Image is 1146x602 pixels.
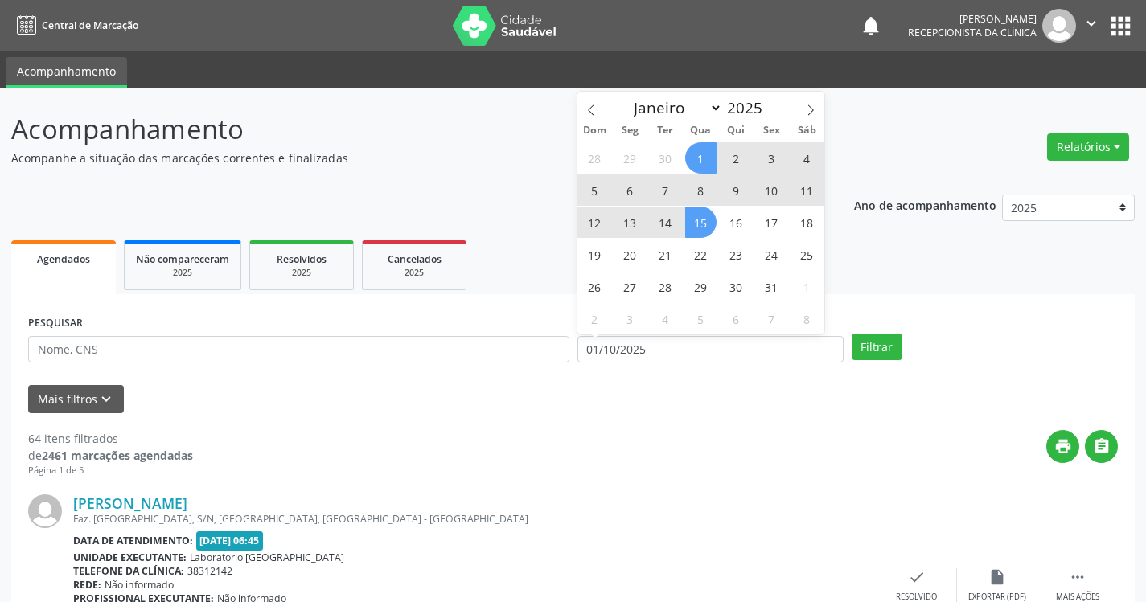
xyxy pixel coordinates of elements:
span: Outubro 16, 2025 [721,207,752,238]
span: Outubro 9, 2025 [721,174,752,206]
span: Outubro 26, 2025 [579,271,610,302]
button: print [1046,430,1079,463]
span: Novembro 1, 2025 [791,271,823,302]
span: Outubro 6, 2025 [614,174,646,206]
span: Agendados [37,252,90,266]
div: 64 itens filtrados [28,430,193,447]
input: Selecione um intervalo [577,336,844,363]
div: de [28,447,193,464]
span: Outubro 8, 2025 [685,174,717,206]
label: PESQUISAR [28,311,83,336]
span: Ter [647,125,683,136]
i: print [1054,437,1072,455]
span: Dom [577,125,613,136]
span: Outubro 3, 2025 [756,142,787,174]
button: notifications [860,14,882,37]
b: Telefone da clínica: [73,564,184,578]
i:  [1093,437,1111,455]
div: [PERSON_NAME] [908,12,1037,26]
span: Outubro 31, 2025 [756,271,787,302]
b: Data de atendimento: [73,534,193,547]
span: Outubro 29, 2025 [685,271,717,302]
span: Laboratorio [GEOGRAPHIC_DATA] [190,551,344,564]
button:  [1076,9,1107,43]
span: Outubro 1, 2025 [685,142,717,174]
span: Outubro 7, 2025 [650,174,681,206]
span: Outubro 22, 2025 [685,239,717,270]
span: Novembro 4, 2025 [650,303,681,334]
span: Novembro 5, 2025 [685,303,717,334]
span: Novembro 6, 2025 [721,303,752,334]
b: Unidade executante: [73,551,187,564]
span: Sáb [789,125,824,136]
span: Outubro 21, 2025 [650,239,681,270]
span: Novembro 8, 2025 [791,303,823,334]
span: Qui [718,125,754,136]
span: Outubro 18, 2025 [791,207,823,238]
span: Outubro 27, 2025 [614,271,646,302]
a: [PERSON_NAME] [73,494,187,512]
i:  [1069,568,1086,586]
button:  [1085,430,1118,463]
span: Outubro 13, 2025 [614,207,646,238]
span: Sex [754,125,789,136]
b: Rede: [73,578,101,592]
div: 2025 [261,267,342,279]
button: apps [1107,12,1135,40]
i: insert_drive_file [988,568,1006,586]
div: 2025 [136,267,229,279]
button: Filtrar [852,334,902,361]
span: Não compareceram [136,252,229,266]
span: Outubro 24, 2025 [756,239,787,270]
p: Acompanhamento [11,109,798,149]
button: Relatórios [1047,133,1129,161]
select: Month [626,96,723,119]
span: Recepcionista da clínica [908,26,1037,39]
span: Outubro 25, 2025 [791,239,823,270]
img: img [28,494,62,528]
span: Qua [683,125,718,136]
div: Página 1 de 5 [28,464,193,477]
i:  [1082,14,1100,32]
span: Outubro 19, 2025 [579,239,610,270]
span: Não informado [105,578,174,592]
span: Outubro 12, 2025 [579,207,610,238]
span: Outubro 17, 2025 [756,207,787,238]
span: Setembro 30, 2025 [650,142,681,174]
span: Outubro 30, 2025 [721,271,752,302]
span: Outubro 4, 2025 [791,142,823,174]
span: Seg [612,125,647,136]
span: [DATE] 06:45 [196,531,264,550]
span: Outubro 11, 2025 [791,174,823,206]
span: Outubro 23, 2025 [721,239,752,270]
img: img [1042,9,1076,43]
strong: 2461 marcações agendadas [42,448,193,463]
span: Novembro 2, 2025 [579,303,610,334]
span: Outubro 2, 2025 [721,142,752,174]
input: Year [722,97,775,118]
p: Ano de acompanhamento [854,195,996,215]
p: Acompanhe a situação das marcações correntes e finalizadas [11,149,798,166]
span: Novembro 7, 2025 [756,303,787,334]
span: Cancelados [388,252,442,266]
span: Outubro 14, 2025 [650,207,681,238]
i: check [908,568,926,586]
div: 2025 [374,267,454,279]
i: keyboard_arrow_down [97,391,115,408]
a: Central de Marcação [11,12,138,39]
span: Novembro 3, 2025 [614,303,646,334]
span: Outubro 10, 2025 [756,174,787,206]
span: Outubro 15, 2025 [685,207,717,238]
span: 38312142 [187,564,232,578]
span: Central de Marcação [42,18,138,32]
span: Setembro 29, 2025 [614,142,646,174]
span: Outubro 28, 2025 [650,271,681,302]
span: Outubro 20, 2025 [614,239,646,270]
span: Outubro 5, 2025 [579,174,610,206]
span: Resolvidos [277,252,327,266]
input: Nome, CNS [28,336,569,363]
button: Mais filtroskeyboard_arrow_down [28,385,124,413]
div: Faz. [GEOGRAPHIC_DATA], S/N, [GEOGRAPHIC_DATA], [GEOGRAPHIC_DATA] - [GEOGRAPHIC_DATA] [73,512,877,526]
a: Acompanhamento [6,57,127,88]
span: Setembro 28, 2025 [579,142,610,174]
